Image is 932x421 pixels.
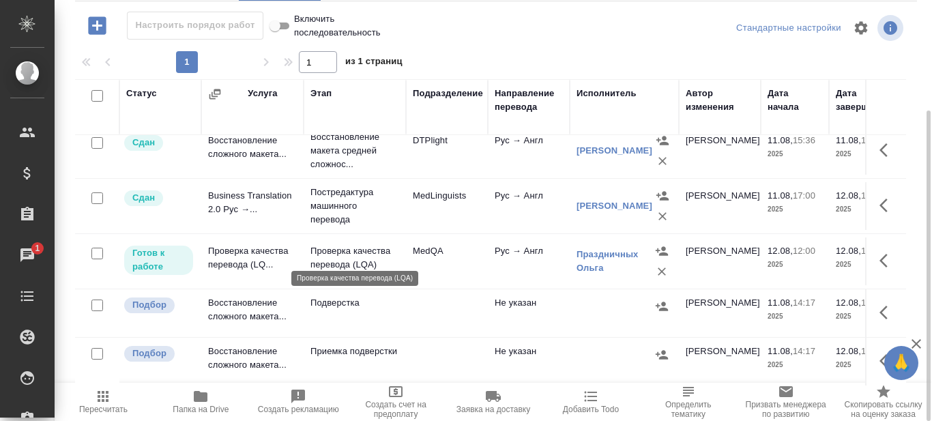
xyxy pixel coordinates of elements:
button: Удалить [652,261,672,282]
td: Восстановление сложного макета... [201,338,304,386]
p: Сдан [132,191,155,205]
span: Определить тематику [647,400,729,419]
p: 14:17 [793,346,815,356]
p: 12:00 [793,246,815,256]
span: 🙏 [890,349,913,377]
p: Подбор [132,347,166,360]
p: 14:00 [861,297,884,308]
td: DTPlight [406,127,488,175]
p: 2025 [768,203,822,216]
div: Можно подбирать исполнителей [123,345,194,363]
button: Назначить [652,130,673,151]
p: 12.08, [836,297,861,308]
button: Назначить [652,296,672,317]
td: [PERSON_NAME] [679,127,761,175]
td: Восстановление сложного макета... [201,127,304,175]
span: Включить последовательность [294,12,381,40]
p: 11.08, [836,135,861,145]
p: Подбор [132,298,166,312]
button: Удалить [652,151,673,171]
p: 2025 [836,147,890,161]
td: Рус → Англ [488,237,570,285]
button: Назначить [652,186,673,206]
button: Назначить [652,345,672,365]
p: 12.08, [836,190,861,201]
p: 12.08, [836,346,861,356]
div: Исполнитель может приступить к работе [123,244,194,276]
td: Восстановление сложного макета... [201,289,304,337]
p: Подверстка [310,296,399,310]
p: 12:00 [861,190,884,201]
p: 2025 [836,258,890,272]
div: Услуга [248,87,277,100]
p: 11.08, [768,190,793,201]
span: Добавить Todo [563,405,619,414]
p: Готов к работе [132,246,185,274]
td: Рус → Англ [488,127,570,175]
button: Здесь прячутся важные кнопки [871,296,904,329]
p: Проверка качества перевода (LQA) [310,244,399,272]
p: 2025 [836,310,890,323]
p: 14:17 [793,297,815,308]
button: Папка на Drive [152,383,250,421]
p: 15:36 [793,135,815,145]
div: split button [733,18,845,39]
td: [PERSON_NAME] [679,182,761,230]
div: Автор изменения [686,87,754,114]
td: Не указан [488,289,570,337]
div: Направление перевода [495,87,563,114]
span: Настроить таблицу [845,12,877,44]
td: [PERSON_NAME] [679,289,761,337]
span: из 1 страниц [345,53,403,73]
button: Здесь прячутся важные кнопки [871,244,904,277]
td: Business Translation 2.0 Рус →... [201,182,304,230]
button: Призвать менеджера по развитию [737,383,834,421]
p: 17:00 [793,190,815,201]
button: Создать счет на предоплату [347,383,445,421]
button: Скопировать ссылку на оценку заказа [834,383,932,421]
p: 12.08, [768,246,793,256]
p: 12.08, [836,246,861,256]
p: 2025 [768,358,822,372]
p: 17:00 [861,135,884,145]
div: Дата начала [768,87,822,114]
td: Проверка качества перевода (LQ... [201,237,304,285]
div: Дата завершения [836,87,890,114]
div: Менеджер проверил работу исполнителя, передает ее на следующий этап [123,189,194,207]
button: Заявка на доставку [445,383,542,421]
button: Создать рекламацию [250,383,347,421]
a: 1 [3,238,51,272]
span: Папка на Drive [173,405,229,414]
button: Добавить работу [78,12,116,40]
p: 2025 [768,310,822,323]
div: Этап [310,87,332,100]
a: [PERSON_NAME] [577,145,652,156]
a: [PERSON_NAME] [577,201,652,211]
span: Посмотреть информацию [877,15,906,41]
p: 14:00 [861,346,884,356]
p: Постредактура машинного перевода [310,186,399,227]
button: Пересчитать [55,383,152,421]
button: Определить тематику [639,383,737,421]
p: Восстановление макета средней сложнос... [310,130,399,171]
p: 13:00 [861,246,884,256]
td: Не указан [488,338,570,386]
div: Менеджер проверил работу исполнителя, передает ее на следующий этап [123,134,194,152]
div: Статус [126,87,157,100]
p: Сдан [132,136,155,149]
td: MedQA [406,237,488,285]
span: Призвать менеджера по развитию [745,400,826,419]
p: 11.08, [768,346,793,356]
div: Исполнитель [577,87,637,100]
td: [PERSON_NAME] [679,338,761,386]
button: Здесь прячутся важные кнопки [871,134,904,166]
span: Скопировать ссылку на оценку заказа [843,400,924,419]
button: Удалить [652,206,673,227]
button: Назначить [652,241,672,261]
p: 2025 [768,258,822,272]
p: 11.08, [768,297,793,308]
button: Добавить Todo [542,383,639,421]
span: Создать рекламацию [258,405,339,414]
button: Сгруппировать [208,87,222,101]
button: Здесь прячутся важные кнопки [871,345,904,377]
